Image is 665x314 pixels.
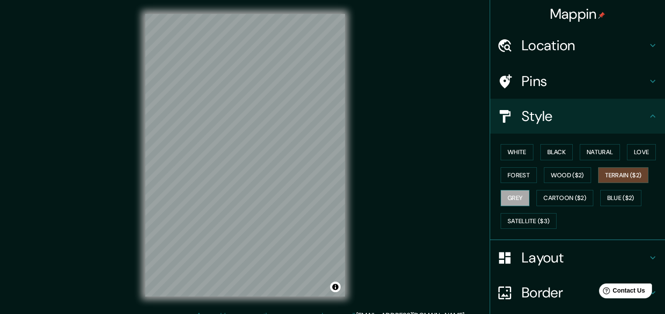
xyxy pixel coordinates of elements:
button: White [501,144,533,160]
button: Blue ($2) [600,190,641,206]
div: Style [490,99,665,134]
button: Satellite ($3) [501,213,557,229]
h4: Style [522,107,648,125]
h4: Border [522,284,648,301]
button: Love [627,144,656,160]
canvas: Map [145,14,345,297]
h4: Location [522,37,648,54]
div: Pins [490,64,665,99]
button: Black [540,144,573,160]
div: Location [490,28,665,63]
button: Terrain ($2) [598,167,649,183]
button: Cartoon ($2) [536,190,593,206]
img: pin-icon.png [598,12,605,19]
button: Wood ($2) [544,167,591,183]
div: Border [490,275,665,310]
button: Grey [501,190,529,206]
button: Forest [501,167,537,183]
button: Natural [580,144,620,160]
div: Layout [490,240,665,275]
iframe: Help widget launcher [587,280,655,304]
h4: Pins [522,72,648,90]
button: Toggle attribution [330,282,341,292]
h4: Layout [522,249,648,266]
h4: Mappin [550,5,606,23]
